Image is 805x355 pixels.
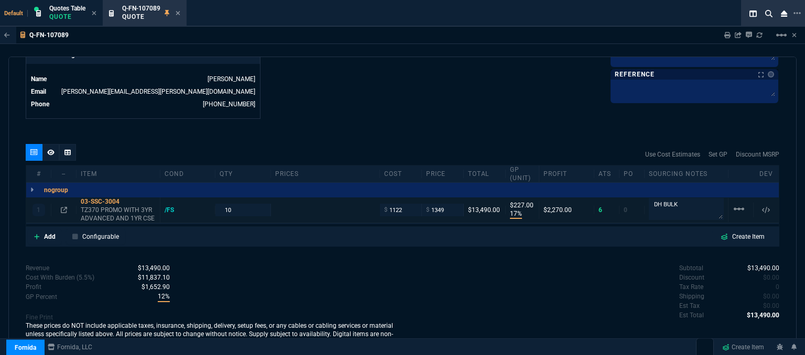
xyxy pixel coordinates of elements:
div: Item [77,170,160,178]
p: Reference [615,70,655,79]
span: 0 [763,293,779,300]
div: qty [215,170,270,178]
nx-icon: Close Tab [92,9,96,18]
p: spec.value [766,282,780,292]
span: Email [31,88,46,95]
nx-icon: Open New Tab [793,8,801,18]
nx-icon: Split Panels [745,7,761,20]
span: With Burden (5.5%) [158,292,170,302]
tr: undefined [30,86,256,97]
p: nogroup [44,186,68,194]
tr: undefined [30,74,256,84]
a: Create Item [718,339,768,355]
a: 469-249-2107 [203,101,255,108]
tr: undefined [30,99,256,109]
div: 03-SSC-3004 [81,197,156,206]
div: cond [160,170,215,178]
p: spec.value [754,292,780,301]
nx-icon: Close Tab [176,9,180,18]
div: Profit [539,170,594,178]
span: With Burden (5.5%) [142,283,170,291]
p: undefined [679,282,703,292]
nx-icon: Close Workbench [777,7,791,20]
a: Use Cost Estimates [645,150,700,159]
span: Name [31,75,47,83]
div: /FS [165,206,184,214]
p: spec.value [738,263,780,273]
p: These prices do NOT include applicable taxes, insurance, shipping, delivery, setup fees, or any c... [26,321,402,347]
p: undefined [679,273,704,282]
a: [PERSON_NAME] [208,75,255,83]
mat-icon: Example home icon [733,203,745,215]
span: Revenue [138,264,170,272]
div: -- [51,170,77,178]
a: Set GP [709,150,727,159]
div: # [26,170,51,178]
p: Quote [122,13,160,21]
a: Discount MSRP [736,150,779,159]
p: Q-FN-107089 [29,31,69,39]
p: Cost With Burden (5.5%) [26,273,94,282]
span: 0 [763,302,779,309]
div: Total [464,170,506,178]
p: Add [44,232,56,241]
p: undefined [679,310,704,320]
span: Default [4,10,28,17]
div: prices [271,170,380,178]
p: undefined [679,292,704,301]
p: With Burden (5.5%) [26,282,41,292]
div: dev [754,170,779,178]
p: spec.value [754,273,780,282]
div: price [422,170,464,178]
a: Create Item [712,230,773,243]
p: undefined [679,301,700,310]
p: spec.value [148,292,170,302]
nx-icon: Search [761,7,777,20]
a: Hide Workbench [792,31,797,39]
p: spec.value [128,273,170,282]
div: $13,490.00 [468,206,501,214]
span: 13490 [747,312,779,319]
p: TZ370 PROMO WITH 3YR ADVANCED AND 1YR CSE [81,206,156,223]
p: spec.value [737,310,780,320]
span: Cost With Burden (5.5%) [138,274,170,281]
div: ATS [594,170,619,178]
span: $ [384,206,387,214]
div: PO [619,170,645,178]
p: 1 [37,206,40,214]
mat-icon: Example home icon [775,29,788,41]
span: Quotes Table [49,5,85,12]
p: spec.value [754,301,780,310]
span: Phone [31,101,49,108]
div: $2,270.00 [543,206,590,214]
span: 6 [599,206,602,214]
a: msbcCompanyName [45,342,95,352]
p: 17% [510,209,522,219]
p: With Burden (5.5%) [26,292,57,302]
p: spec.value [132,282,170,292]
span: 0 [624,206,627,214]
p: Configurable [82,232,119,241]
div: GP (unit) [506,165,539,182]
span: 0 [763,274,779,281]
span: $ [426,206,429,214]
p: Revenue [26,263,49,273]
span: 0 [776,283,779,291]
nx-icon: Back to Table [4,31,10,39]
nx-icon: Open In Opposite Panel [61,206,67,214]
p: spec.value [128,263,170,273]
a: [PERSON_NAME][EMAIL_ADDRESS][PERSON_NAME][DOMAIN_NAME] [61,88,255,95]
p: undefined [679,263,703,273]
span: 13490 [747,264,779,272]
p: $227.00 [510,201,535,209]
p: Quote [49,13,85,21]
div: Sourcing Notes [645,170,728,178]
span: Q-FN-107089 [122,5,160,12]
div: cost [380,170,422,178]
